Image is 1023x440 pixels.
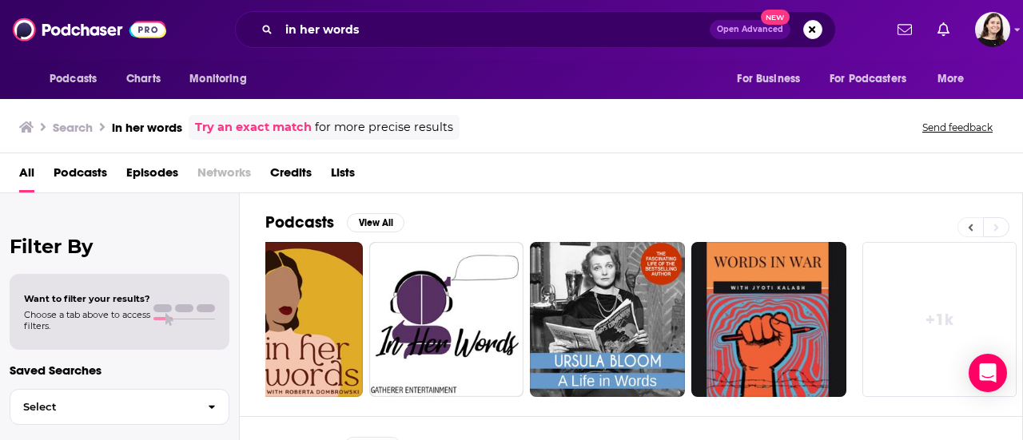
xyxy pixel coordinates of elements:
span: Logged in as lucynalen [975,12,1010,47]
span: Choose a tab above to access filters. [24,309,150,331]
span: More [937,68,965,90]
a: Show notifications dropdown [931,16,956,43]
span: For Podcasters [830,68,906,90]
span: Podcasts [50,68,97,90]
button: Send feedback [918,121,997,134]
div: Open Intercom Messenger [969,354,1007,392]
button: open menu [726,64,820,94]
img: Podchaser - Follow, Share and Rate Podcasts [13,14,166,45]
h3: Search [53,120,93,135]
span: For Business [737,68,800,90]
span: for more precise results [315,118,453,137]
a: +1k [862,242,1017,397]
a: Show notifications dropdown [891,16,918,43]
button: open menu [178,64,267,94]
button: open menu [926,64,985,94]
span: Networks [197,160,251,192]
a: PodcastsView All [265,212,404,232]
button: View All [347,213,404,232]
a: Credits [270,160,312,192]
span: Select [10,402,195,412]
span: Monitoring [189,68,246,90]
p: Saved Searches [10,363,229,378]
span: Open Advanced [717,26,783,34]
button: Open AdvancedNew [710,20,790,39]
input: Search podcasts, credits, & more... [279,17,710,42]
button: Show profile menu [975,12,1010,47]
button: open menu [38,64,117,94]
a: Charts [116,64,170,94]
span: Charts [126,68,161,90]
h2: Filter By [10,235,229,258]
img: User Profile [975,12,1010,47]
a: Episodes [126,160,178,192]
a: Try an exact match [195,118,312,137]
a: Podcasts [54,160,107,192]
h3: in her words [112,120,182,135]
span: Want to filter your results? [24,293,150,304]
span: New [761,10,790,25]
button: Select [10,389,229,425]
button: open menu [819,64,929,94]
a: All [19,160,34,192]
h2: Podcasts [265,212,334,232]
div: Search podcasts, credits, & more... [235,11,836,48]
a: Lists [331,160,355,192]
